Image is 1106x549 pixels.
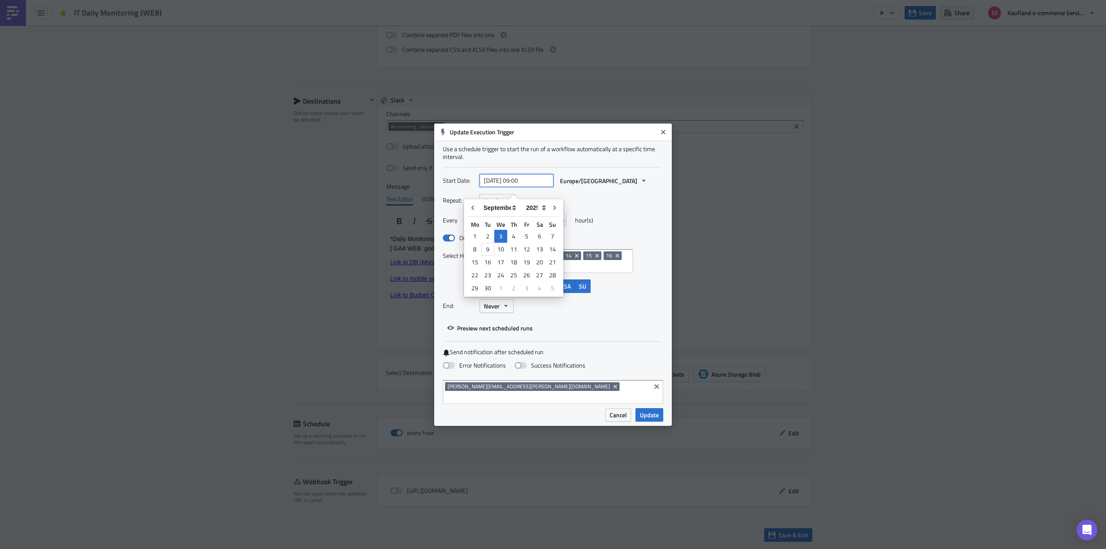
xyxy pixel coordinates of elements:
[533,230,546,242] div: 6
[564,282,571,291] span: SA
[468,243,481,255] div: 8
[520,230,533,242] div: 5
[494,282,507,295] div: Wed Oct 01 2025
[636,408,663,422] button: Update
[559,279,575,293] button: SA
[533,230,546,243] div: Sat Sep 06 2025
[507,269,520,281] div: 25
[443,194,475,207] label: Repeat:
[3,3,413,67] body: Rich Text Area. Press ALT-0 for help.
[448,383,610,390] span: [PERSON_NAME][EMAIL_ADDRESS][PERSON_NAME][DOMAIN_NAME]
[468,256,481,268] div: 15
[479,201,522,214] select: Month
[443,214,475,227] label: Every
[481,282,494,294] div: 30
[546,230,559,243] div: Sun Sep 07 2025
[520,269,533,281] div: 26
[443,174,475,187] label: Start Date:
[546,243,559,256] div: Sun Sep 14 2025
[520,256,533,268] div: 19
[471,220,479,229] abbr: Monday
[468,256,481,269] div: Mon Sep 15 2025
[3,27,271,34] a: Link to DB (More interactive: Choose the reporting date, change between WoW or DoD comparison)
[533,282,546,295] div: Sat Oct 04 2025
[652,381,662,392] button: Clear selected items
[481,243,494,256] div: Tue Sep 09 2025
[507,230,520,242] div: 4
[494,269,507,281] div: 24
[549,220,556,229] abbr: Sunday
[610,410,627,419] span: Cancel
[3,60,86,67] a: Link to Budget Check IT (GA4)
[537,220,543,229] abbr: Saturday
[507,230,520,243] div: Thu Sep 04 2025
[468,269,481,282] div: Mon Sep 22 2025
[443,234,514,242] label: Only at specific times
[443,249,475,262] label: Select Hour
[481,269,494,282] div: Tue Sep 23 2025
[3,43,143,50] a: Link to mobile version of the DB (for mobile phones)
[546,282,559,294] div: 5
[494,282,507,294] div: 1
[511,220,517,229] abbr: Thursday
[533,269,546,281] div: 27
[481,230,494,242] div: 2
[640,410,659,419] span: Update
[520,243,533,256] div: Fri Sep 12 2025
[507,256,520,269] div: Thu Sep 18 2025
[450,128,657,136] h6: Update Execution Trigger
[443,348,663,356] label: Send notification after scheduled run
[494,230,507,243] div: Wed Sep 03 2025
[533,243,546,255] div: 13
[507,282,520,294] div: 2
[520,256,533,269] div: Fri Sep 19 2025
[533,256,546,269] div: Sat Sep 20 2025
[481,269,494,281] div: 23
[507,243,520,256] div: Thu Sep 11 2025
[496,220,505,229] abbr: Wednesday
[484,301,499,311] span: Never
[468,269,481,281] div: 22
[468,243,481,256] div: Mon Sep 08 2025
[533,243,546,256] div: Sat Sep 13 2025
[481,256,494,269] div: Tue Sep 16 2025
[443,145,663,161] div: Use a schedule trigger to start the run of a workflow automatically at a specific time interval.
[546,243,559,255] div: 14
[605,408,631,422] button: Cancel
[515,362,585,369] label: Success Notifications
[556,174,652,187] button: Europe/[GEOGRAPHIC_DATA]
[524,220,529,229] abbr: Friday
[468,230,481,242] div: 1
[481,243,494,256] div: 9
[520,282,533,295] div: Fri Oct 03 2025
[507,269,520,282] div: Thu Sep 25 2025
[481,256,494,268] div: 16
[481,230,494,243] div: Tue Sep 02 2025
[546,269,559,282] div: Sun Sep 28 2025
[494,243,507,256] div: Wed Sep 10 2025
[443,362,506,369] label: Error Notifications
[606,252,612,259] span: 16
[494,269,507,282] div: Wed Sep 24 2025
[480,194,515,207] button: Hourly
[3,3,413,10] p: *Daily Monitoring IT* :flag-it:
[507,243,520,255] div: 11
[485,220,491,229] abbr: Tuesday
[546,256,559,269] div: Sun Sep 21 2025
[546,256,559,268] div: 21
[614,251,622,260] button: Remove Tag
[533,269,546,282] div: Sat Sep 27 2025
[612,382,620,391] button: Remove Tag
[494,243,507,255] div: 10
[560,176,637,185] span: Europe/[GEOGRAPHIC_DATA]
[546,269,559,281] div: 28
[579,282,586,291] span: SU
[507,282,520,295] div: Thu Oct 02 2025
[586,252,592,259] span: 15
[457,324,533,333] span: Preview next scheduled runs
[468,230,481,243] div: Mon Sep 01 2025
[484,196,501,205] span: Hourly
[480,299,514,313] button: Never
[480,174,553,187] input: YYYY-MM-DD HH:mm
